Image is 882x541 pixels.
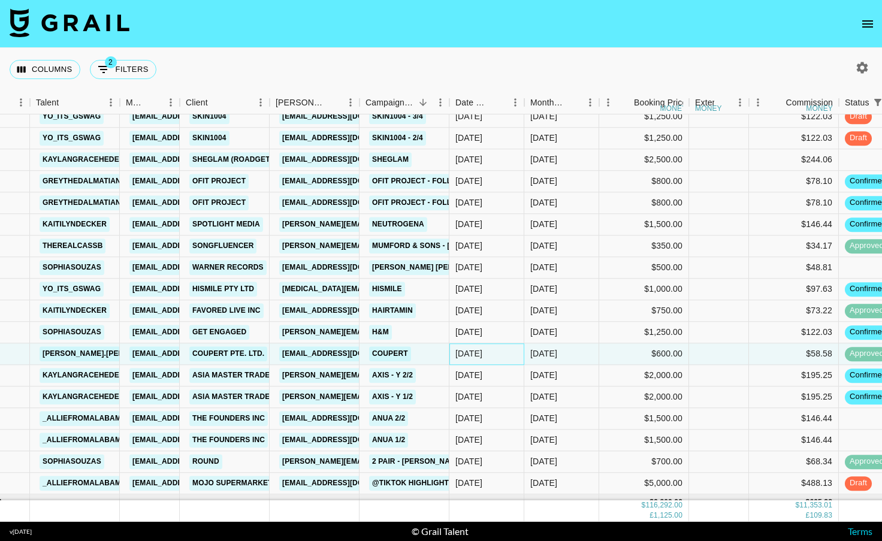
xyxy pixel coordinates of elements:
a: Hismile Pty Ltd [189,282,257,297]
button: Sort [415,94,431,111]
div: Aug '25 [530,132,557,144]
div: 7/24/2025 [455,111,482,123]
div: $700.00 [599,451,689,473]
a: [EMAIL_ADDRESS][DOMAIN_NAME] [129,174,264,189]
div: Aug '25 [530,176,557,188]
div: Campaign (Type) [360,91,449,114]
a: Ofit Project [189,174,249,189]
div: $800.00 [599,171,689,192]
div: $1,500.00 [599,214,689,235]
div: $750.00 [599,300,689,322]
a: [EMAIL_ADDRESS][DOMAIN_NAME] [279,131,413,146]
button: Sort [714,94,731,111]
div: 11,353.01 [799,501,832,511]
div: Booker [270,91,360,114]
a: [EMAIL_ADDRESS][DOMAIN_NAME] [129,325,264,340]
div: Client [180,91,270,114]
button: Menu [162,93,180,111]
div: 7/29/2025 [455,305,482,317]
div: v [DATE] [10,528,32,536]
a: [EMAIL_ADDRESS][DOMAIN_NAME] [279,346,413,361]
button: Select columns [10,60,80,79]
div: 8/8/2025 [455,240,482,252]
a: The Founders Inc [189,433,268,448]
button: Sort [490,94,506,111]
div: $1,500.00 [599,408,689,430]
div: $34.17 [749,235,839,257]
div: Aug '25 [530,413,557,425]
a: Ofit Project [189,195,249,210]
a: [EMAIL_ADDRESS][DOMAIN_NAME] [129,476,264,491]
div: Aug '25 [530,348,557,360]
button: Menu [431,93,449,111]
a: [EMAIL_ADDRESS][DOMAIN_NAME] [129,131,264,146]
a: [EMAIL_ADDRESS][DOMAIN_NAME] [129,389,264,404]
a: COUPERT PTE. LTD. [189,346,267,361]
a: Coupert [369,346,411,361]
div: 109.83 [809,511,832,521]
div: $146.44 [749,430,839,451]
button: Sort [325,94,342,111]
div: $2,000.00 [599,365,689,386]
a: greythedalmatian [40,174,124,189]
div: Manager [126,91,145,114]
button: Sort [59,94,75,111]
a: _alliefromalabama_ [40,433,134,448]
div: $48.81 [749,257,839,279]
button: Sort [208,94,225,111]
div: Talent [30,91,120,114]
div: £ [806,511,810,521]
a: Mumford & Sons - [PERSON_NAME] [369,238,512,253]
a: [EMAIL_ADDRESS][DOMAIN_NAME] [279,476,413,491]
a: [PERSON_NAME][EMAIL_ADDRESS][DOMAIN_NAME] [279,325,475,340]
div: $58.58 [749,343,839,365]
a: [PERSON_NAME][EMAIL_ADDRESS][DOMAIN_NAME] [279,389,475,404]
div: $5,000.00 [599,473,689,494]
button: Menu [12,93,30,111]
a: Spotlight Media [189,217,263,232]
div: 8/1/2025 [455,283,482,295]
button: Menu [252,93,270,111]
div: Aug '25 [530,154,557,166]
div: $146.44 [749,214,839,235]
button: Sort [769,94,786,111]
div: $1,250.00 [599,322,689,343]
div: Date Created [449,91,524,114]
a: [EMAIL_ADDRESS][DOMAIN_NAME] [129,411,264,426]
div: $800.00 [599,192,689,214]
div: $195.25 [749,386,839,408]
button: open drawer [856,12,880,36]
div: $122.03 [749,322,839,343]
div: 8/8/2025 [455,348,482,360]
div: Aug '25 [530,111,557,123]
button: Menu [749,93,767,111]
div: Aug '25 [530,477,557,489]
div: money [660,105,687,112]
a: AXIS - Y 1/2 [369,389,416,404]
div: Client [186,91,208,114]
a: [EMAIL_ADDRESS][DOMAIN_NAME] [129,217,264,232]
a: Sheglam (RoadGet Business PTE) [189,152,331,167]
a: [PERSON_NAME][EMAIL_ADDRESS][DOMAIN_NAME] [279,217,475,232]
div: 605.28 [809,498,832,508]
a: _alliefromalabama_ [40,476,134,491]
button: Menu [581,93,599,111]
a: [PERSON_NAME][EMAIL_ADDRESS][DOMAIN_NAME] [279,368,475,383]
a: sophiasouzas [40,454,104,469]
button: Menu [506,93,524,111]
a: HAIRtamin [369,303,416,318]
span: draft [845,111,872,123]
button: Sort [145,94,162,111]
div: 8/12/2025 [455,262,482,274]
div: $600.00 [599,343,689,365]
div: 1,125.00 [654,511,682,521]
div: Aug '25 [530,262,557,274]
a: Terms [848,525,872,537]
div: $244.06 [749,149,839,171]
div: $195.25 [749,365,839,386]
a: [EMAIL_ADDRESS][DOMAIN_NAME] [129,303,264,318]
a: SKIN1004 [189,131,229,146]
a: yo_its_gswag [40,282,104,297]
div: Date Created [455,91,490,114]
a: kaylangracehedenskog [40,152,149,167]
